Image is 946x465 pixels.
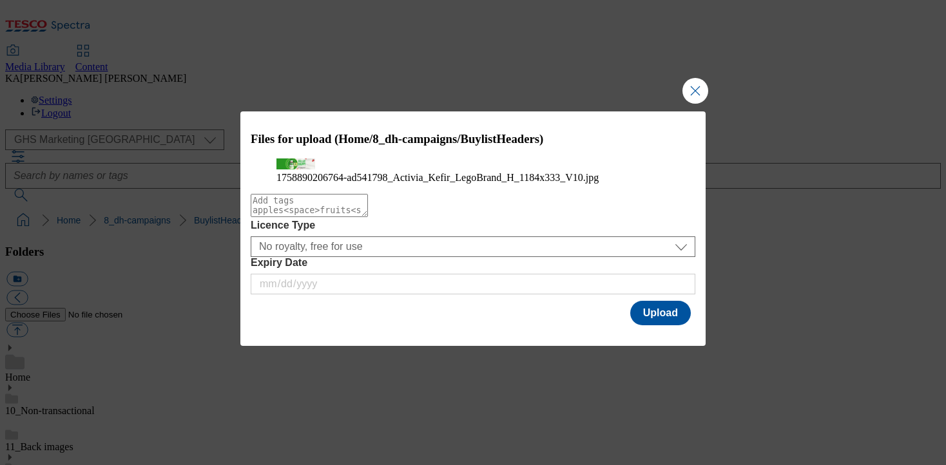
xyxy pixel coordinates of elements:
[251,132,695,146] h3: Files for upload (Home/8_dh-campaigns/BuylistHeaders)
[251,220,695,231] label: Licence Type
[682,78,708,104] button: Close Modal
[630,301,691,325] button: Upload
[276,158,315,169] img: preview
[251,257,695,269] label: Expiry Date
[276,172,670,184] figcaption: 1758890206764-ad541798_Activia_Kefir_LegoBrand_H_1184x333_V10.jpg
[240,111,706,346] div: Modal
